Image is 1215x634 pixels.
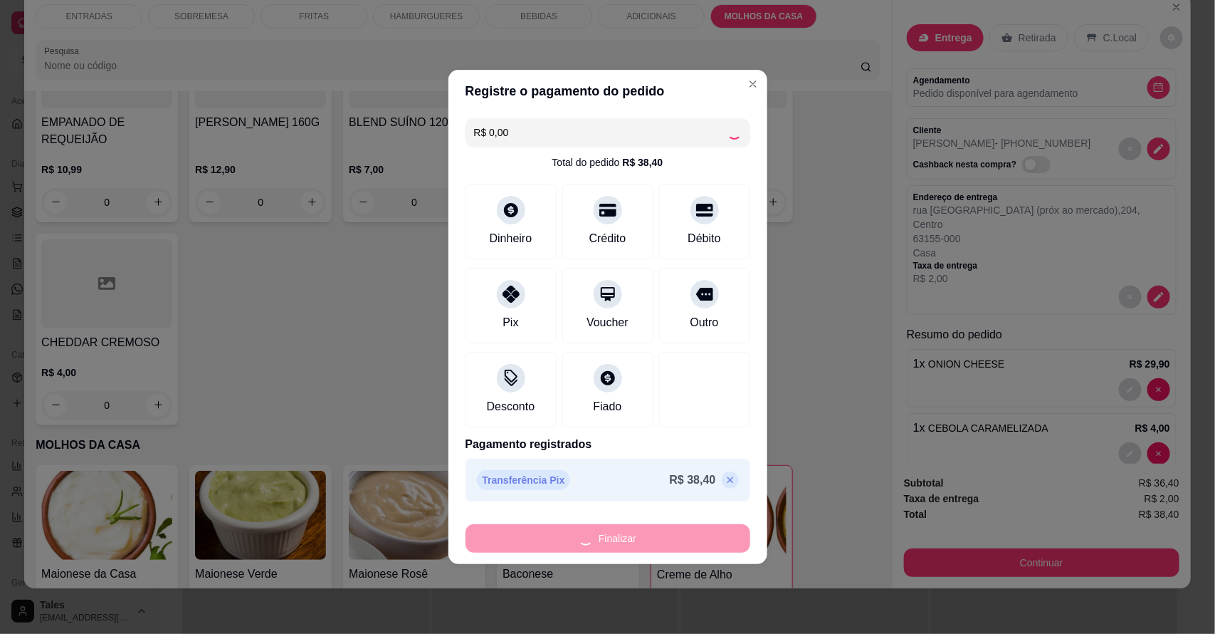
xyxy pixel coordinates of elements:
button: Close [742,73,764,95]
div: Crédito [589,230,626,247]
div: Desconto [487,398,535,415]
header: Registre o pagamento do pedido [448,70,767,113]
p: Pagamento registrados [466,436,750,453]
div: Débito [688,230,720,247]
div: Loading [727,125,742,140]
input: Ex.: hambúrguer de cordeiro [474,118,727,147]
div: Voucher [587,314,628,331]
div: Fiado [593,398,621,415]
p: R$ 38,40 [670,472,716,489]
div: R$ 38,40 [623,155,663,170]
div: Pix [503,314,518,331]
div: Total do pedido [552,155,663,170]
div: Dinheiro [490,230,532,247]
div: Outro [690,314,718,331]
p: Transferência Pix [477,470,571,490]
